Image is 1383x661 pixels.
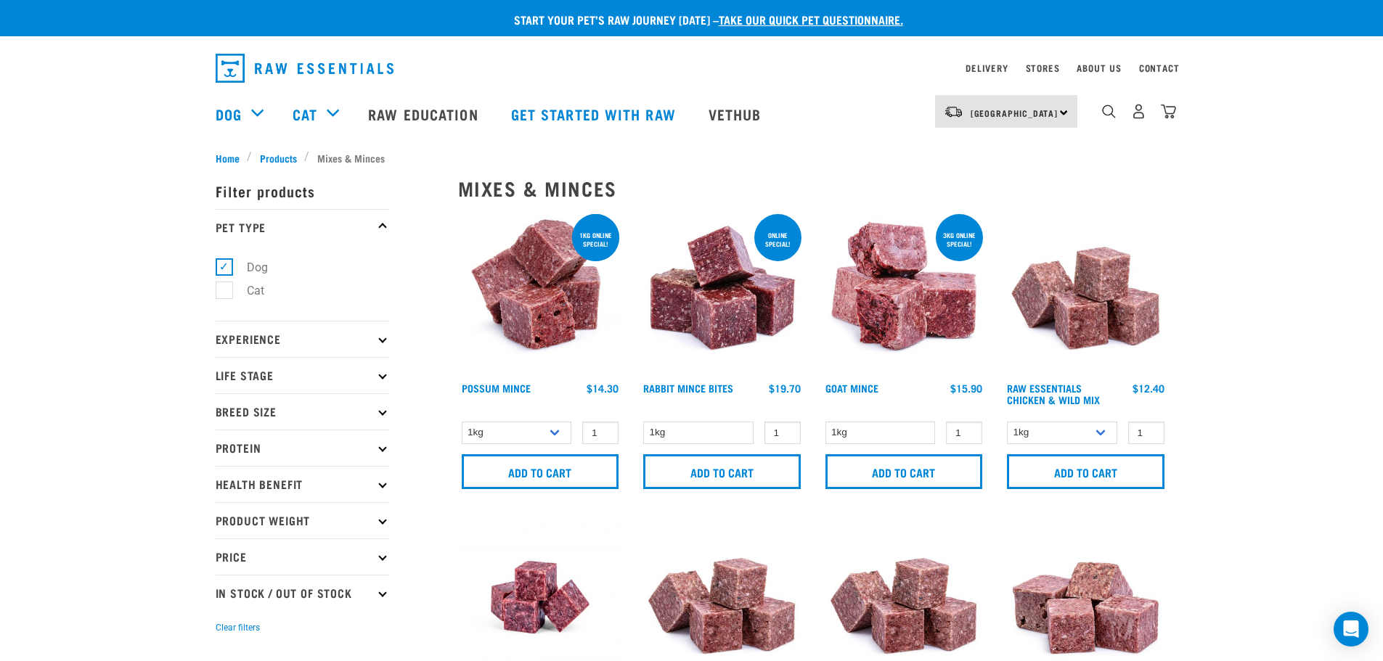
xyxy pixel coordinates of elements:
a: Contact [1139,65,1180,70]
img: 1102 Possum Mince 01 [458,211,623,376]
span: Home [216,150,240,165]
input: Add to cart [643,454,801,489]
img: user.png [1131,104,1146,119]
a: Get started with Raw [497,85,694,143]
a: Raw Education [354,85,496,143]
input: 1 [946,422,982,444]
img: Pile Of Cubed Chicken Wild Meat Mix [1003,211,1168,376]
a: About Us [1077,65,1121,70]
div: $19.70 [769,382,801,394]
input: Add to cart [825,454,983,489]
a: Possum Mince [462,385,531,390]
nav: breadcrumbs [216,150,1168,165]
img: van-moving.png [944,105,963,118]
a: Vethub [694,85,780,143]
a: take our quick pet questionnaire. [719,16,903,22]
p: Product Weight [216,502,390,538]
label: Cat [224,282,270,300]
div: $12.40 [1133,382,1164,394]
p: Protein [216,430,390,466]
p: Health Benefit [216,466,390,502]
h2: Mixes & Minces [458,177,1168,200]
div: 1kg online special! [572,224,619,255]
nav: dropdown navigation [204,48,1180,89]
p: Filter products [216,173,390,209]
input: Add to cart [1007,454,1164,489]
p: Pet Type [216,209,390,245]
p: Breed Size [216,393,390,430]
button: Clear filters [216,621,260,634]
div: 3kg online special! [936,224,983,255]
a: Home [216,150,248,165]
p: Price [216,538,390,575]
img: Whole Minced Rabbit Cubes 01 [640,211,804,376]
input: 1 [582,422,619,444]
div: Open Intercom Messenger [1334,612,1368,646]
span: Products [260,150,297,165]
img: Raw Essentials Logo [216,54,393,83]
p: Experience [216,321,390,357]
div: $15.90 [950,382,982,394]
span: [GEOGRAPHIC_DATA] [971,110,1058,115]
a: Stores [1026,65,1060,70]
input: 1 [764,422,801,444]
input: 1 [1128,422,1164,444]
a: Raw Essentials Chicken & Wild Mix [1007,385,1100,402]
div: ONLINE SPECIAL! [754,224,801,255]
a: Goat Mince [825,385,878,390]
img: 1077 Wild Goat Mince 01 [822,211,987,376]
p: Life Stage [216,357,390,393]
input: Add to cart [462,454,619,489]
a: Rabbit Mince Bites [643,385,733,390]
a: Cat [293,103,317,125]
img: home-icon-1@2x.png [1102,104,1116,118]
div: $14.30 [587,382,619,394]
a: Products [252,150,304,165]
img: home-icon@2x.png [1161,104,1176,119]
a: Delivery [966,65,1008,70]
a: Dog [216,103,242,125]
p: In Stock / Out Of Stock [216,575,390,611]
label: Dog [224,258,274,276]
